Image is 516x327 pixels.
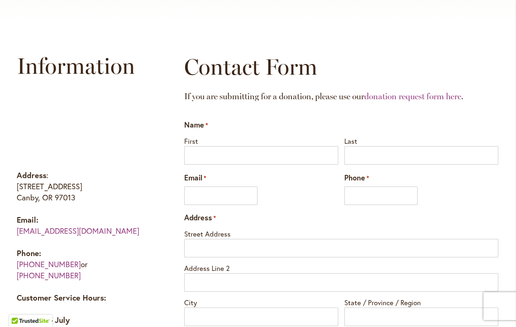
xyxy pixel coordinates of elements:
label: Street Address [184,227,498,239]
label: Address Line 2 [184,262,498,274]
a: [EMAIL_ADDRESS][DOMAIN_NAME] [17,226,139,237]
label: Phone [344,173,369,184]
strong: Customer Service Hours: [17,293,106,303]
a: [PHONE_NUMBER] [17,270,81,281]
label: Email [184,173,206,184]
iframe: Swan Island Dahlias on Google Maps [17,91,148,161]
legend: Name [184,120,208,131]
strong: Email: [17,215,39,225]
strong: Address [17,170,46,181]
label: First [184,135,338,147]
legend: Address [184,213,216,224]
h2: Contact Form [184,53,498,81]
a: donation request form here [364,92,461,102]
h2: If you are submitting for a donation, please use our . [184,83,498,111]
strong: Phone: [17,248,41,259]
p: : [STREET_ADDRESS] Canby, OR 97013 [17,170,148,204]
p: or [17,248,148,282]
a: [PHONE_NUMBER] [17,259,81,270]
label: Last [344,135,498,147]
h2: Information [17,52,148,80]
